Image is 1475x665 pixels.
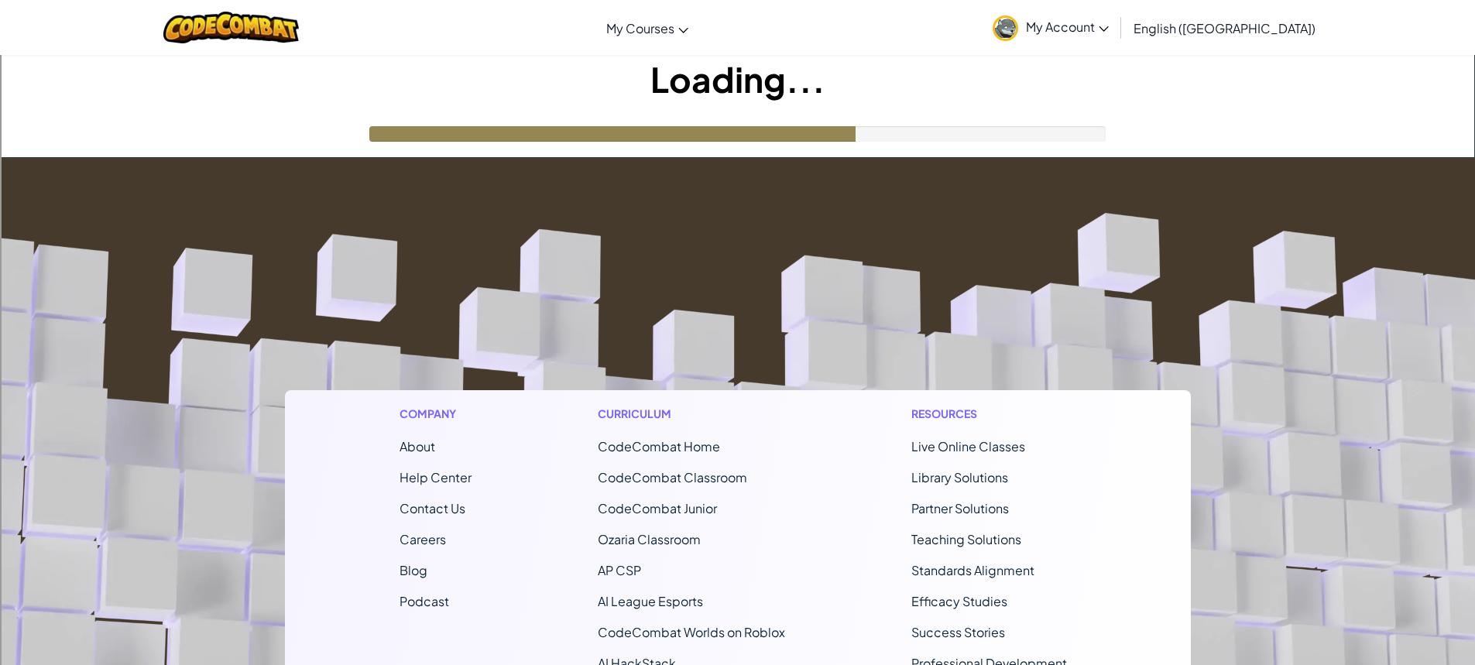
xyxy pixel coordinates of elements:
[993,15,1018,41] img: avatar
[985,3,1117,52] a: My Account
[606,20,674,36] span: My Courses
[599,7,696,49] a: My Courses
[1134,20,1315,36] span: English ([GEOGRAPHIC_DATA])
[1026,19,1109,35] span: My Account
[1126,7,1323,49] a: English ([GEOGRAPHIC_DATA])
[163,12,299,43] img: CodeCombat logo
